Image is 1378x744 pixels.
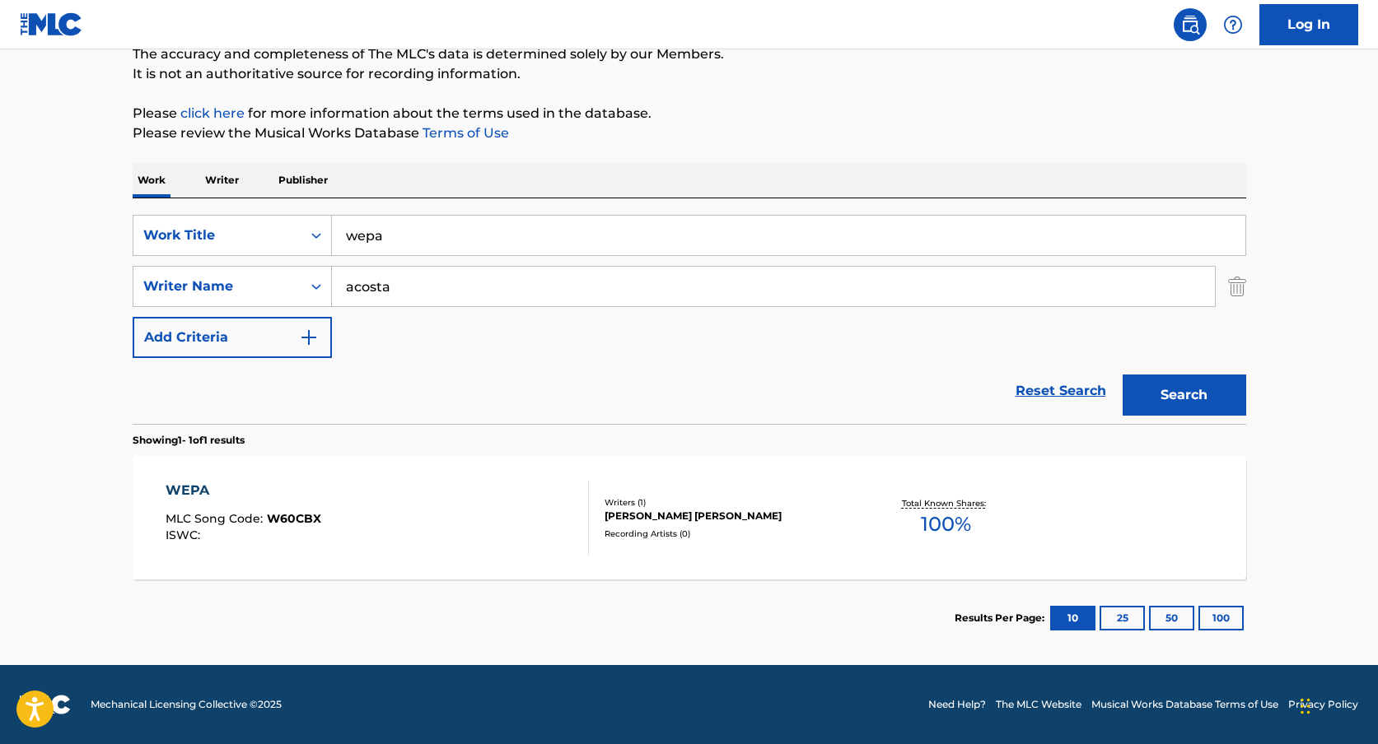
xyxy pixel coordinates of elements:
[1091,697,1278,712] a: Musical Works Database Terms of Use
[267,511,321,526] span: W60CBX
[1223,15,1243,35] img: help
[928,697,986,712] a: Need Help?
[1228,266,1246,307] img: Delete Criterion
[1301,681,1310,731] div: Drag
[133,123,1246,143] p: Please review the Musical Works Database
[605,528,853,540] div: Recording Artists ( 0 )
[133,163,170,198] p: Work
[1100,606,1145,630] button: 25
[955,611,1049,625] p: Results Per Page:
[921,509,971,539] span: 100 %
[133,44,1246,64] p: The accuracy and completeness of The MLC's data is determined solely by our Members.
[1288,697,1358,712] a: Privacy Policy
[166,511,267,526] span: MLC Song Code :
[902,497,990,509] p: Total Known Shares:
[133,104,1246,123] p: Please for more information about the terms used in the database.
[1050,606,1095,630] button: 10
[133,64,1246,84] p: It is not an authoritative source for recording information.
[1007,373,1114,409] a: Reset Search
[1149,606,1194,630] button: 50
[133,317,332,358] button: Add Criteria
[1180,15,1200,35] img: search
[133,433,245,448] p: Showing 1 - 1 of 1 results
[996,697,1081,712] a: The MLC Website
[133,215,1246,424] form: Search Form
[143,226,292,245] div: Work Title
[143,277,292,296] div: Writer Name
[1123,374,1246,416] button: Search
[273,163,333,198] p: Publisher
[299,328,319,347] img: 9d2ae6d4665cec9f34b9.svg
[605,496,853,509] div: Writers ( 1 )
[166,481,321,500] div: WEPA
[20,695,71,714] img: logo
[200,163,244,198] p: Writer
[605,509,853,523] div: [PERSON_NAME] [PERSON_NAME]
[166,528,204,542] span: ISWC :
[20,12,83,36] img: MLC Logo
[1174,8,1207,41] a: Public Search
[1217,8,1250,41] div: Help
[180,105,245,121] a: click here
[91,697,282,712] span: Mechanical Licensing Collective © 2025
[1296,665,1378,744] iframe: Chat Widget
[1198,606,1244,630] button: 100
[133,456,1246,579] a: WEPAMLC Song Code:W60CBXISWC:Writers (1)[PERSON_NAME] [PERSON_NAME]Recording Artists (0)Total Kno...
[1259,4,1358,45] a: Log In
[419,125,509,141] a: Terms of Use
